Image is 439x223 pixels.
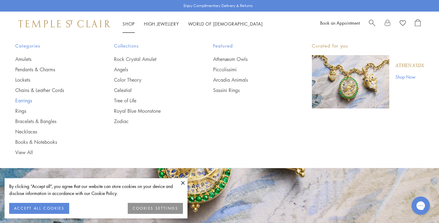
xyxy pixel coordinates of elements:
a: Color Theory [114,76,188,83]
a: View Wishlist [400,19,406,28]
p: Enjoy Complimentary Delivery & Returns [184,3,253,9]
span: Collections [114,42,188,50]
a: Angels [114,66,188,73]
a: Rings [15,108,90,114]
nav: Main navigation [123,20,263,28]
a: Sassini Rings [213,87,287,94]
p: Curated for you [312,42,424,50]
a: Pendants & Charms [15,66,90,73]
a: Arcadia Animals [213,76,287,83]
a: View All [15,149,90,156]
a: Celestial [114,87,188,94]
a: World of [DEMOGRAPHIC_DATA]World of [DEMOGRAPHIC_DATA] [188,21,263,27]
a: Shop Now [395,73,424,80]
div: By clicking “Accept all”, you agree that our website can store cookies on your device and disclos... [9,183,183,197]
a: Rock Crystal Amulet [114,56,188,62]
a: Necklaces [15,128,90,135]
a: Chains & Leather Cords [15,87,90,94]
a: Bracelets & Bangles [15,118,90,125]
a: Books & Notebooks [15,139,90,145]
a: Piccolissimi [213,66,287,73]
iframe: Gorgias live chat messenger [409,194,433,217]
a: Athenæum Owls [213,56,287,62]
a: Royal Blue Moonstone [114,108,188,114]
a: Lockets [15,76,90,83]
a: Amulets [15,56,90,62]
a: Open Shopping Bag [415,19,421,28]
a: Search [369,19,375,28]
a: Zodiac [114,118,188,125]
a: Tree of Life [114,97,188,104]
a: Earrings [15,97,90,104]
button: ACCEPT ALL COOKIES [9,203,69,214]
a: Athenæum [395,62,424,69]
span: Featured [213,42,287,50]
a: High JewelleryHigh Jewellery [144,21,179,27]
img: Temple St. Clair [18,20,110,27]
a: ShopShop [123,21,135,27]
a: Book an Appointment [320,20,360,26]
span: Categories [15,42,90,50]
button: COOKIES SETTINGS [128,203,183,214]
